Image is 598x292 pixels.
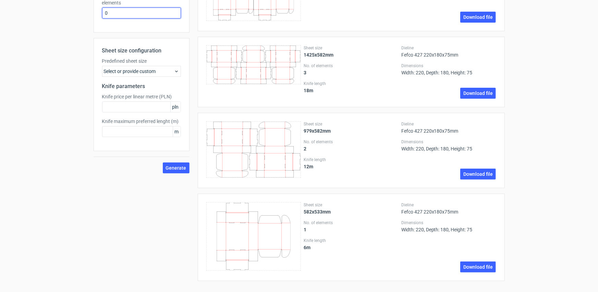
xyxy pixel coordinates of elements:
[401,202,496,208] label: Dieline
[163,162,190,173] button: Generate
[304,81,399,86] label: Knife length
[401,121,496,134] div: Fefco 427 220x180x75mm
[304,245,310,250] strong: 6 m
[304,88,313,93] strong: 18 m
[460,12,496,23] a: Download file
[304,52,333,58] strong: 1425x582mm
[304,146,306,151] strong: 2
[304,202,399,208] label: Sheet size
[102,82,181,90] h2: Knife parameters
[102,58,181,64] label: Predefined sheet size
[401,139,496,151] div: Width: 220, Depth: 180, Height: 75
[460,169,496,180] a: Download file
[304,220,399,226] label: No. of elements
[401,139,496,145] label: Dimensions
[102,93,181,100] label: Knife price per linear metre (PLN)
[304,45,399,51] label: Sheet size
[401,45,496,51] label: Dieline
[304,121,399,127] label: Sheet size
[102,118,181,125] label: Knife maximum preferred lenght (m)
[166,166,186,170] span: Generate
[401,121,496,127] label: Dieline
[401,220,496,232] div: Width: 220, Depth: 180, Height: 75
[304,227,306,232] strong: 1
[401,45,496,58] div: Fefco 427 220x180x75mm
[401,63,496,69] label: Dimensions
[102,47,181,55] h2: Sheet size configuration
[304,164,313,169] strong: 12 m
[173,126,181,137] span: m
[304,128,331,134] strong: 979x582mm
[460,261,496,272] a: Download file
[401,220,496,226] label: Dimensions
[401,202,496,215] div: Fefco 427 220x180x75mm
[304,238,399,243] label: Knife length
[304,63,399,69] label: No. of elements
[304,157,399,162] label: Knife length
[304,70,306,75] strong: 3
[304,209,331,215] strong: 582x533mm
[304,139,399,145] label: No. of elements
[170,102,181,112] span: pln
[460,88,496,99] a: Download file
[401,63,496,75] div: Width: 220, Depth: 180, Height: 75
[102,66,181,77] div: Select or provide custom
